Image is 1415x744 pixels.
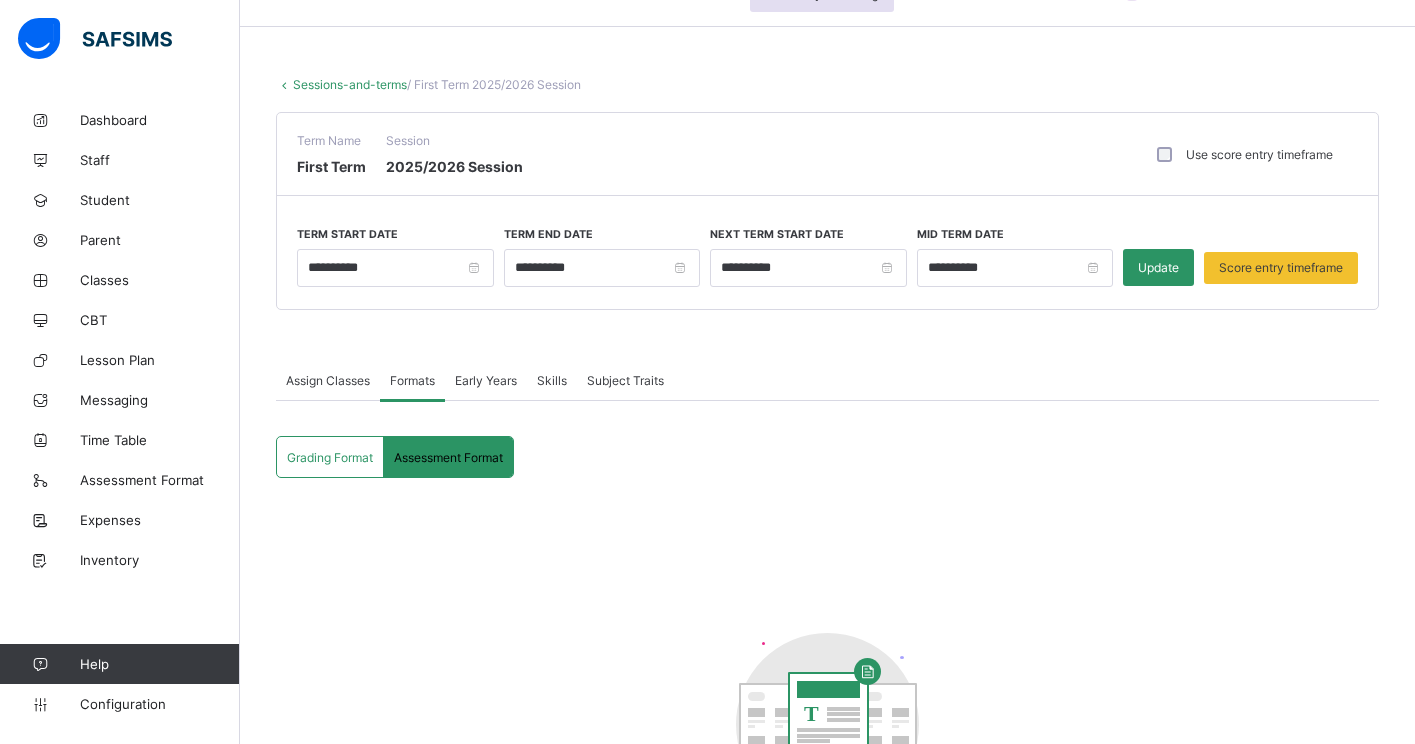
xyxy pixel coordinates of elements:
[297,228,398,241] label: Term Start Date
[80,192,240,208] span: Student
[80,432,240,448] span: Time Table
[80,392,240,408] span: Messaging
[390,373,435,388] span: Formats
[455,373,517,388] span: Early Years
[80,312,240,328] span: CBT
[80,272,240,288] span: Classes
[286,373,370,388] span: Assign Classes
[1138,260,1179,275] span: Update
[18,18,172,60] img: safsims
[587,373,664,388] span: Subject Traits
[386,158,523,175] span: 2025/2026 Session
[407,77,581,92] span: / First Term 2025/2026 Session
[80,696,239,712] span: Configuration
[1186,147,1333,162] label: Use score entry timeframe
[80,352,240,368] span: Lesson Plan
[80,232,240,248] span: Parent
[80,472,240,488] span: Assessment Format
[917,228,1004,241] label: Mid Term Date
[710,228,844,241] label: Next Term Start Date
[386,133,523,148] span: Session
[80,656,239,672] span: Help
[80,552,240,568] span: Inventory
[80,512,240,528] span: Expenses
[80,152,240,168] span: Staff
[293,77,407,92] a: Sessions-and-terms
[80,112,240,128] span: Dashboard
[394,450,503,465] span: Assessment Format
[1219,260,1343,275] span: Score entry timeframe
[537,373,567,388] span: Skills
[287,450,373,465] span: Grading Format
[504,228,593,241] label: Term End Date
[804,701,819,726] tspan: T
[297,158,366,175] span: First Term
[297,133,366,148] span: Term Name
